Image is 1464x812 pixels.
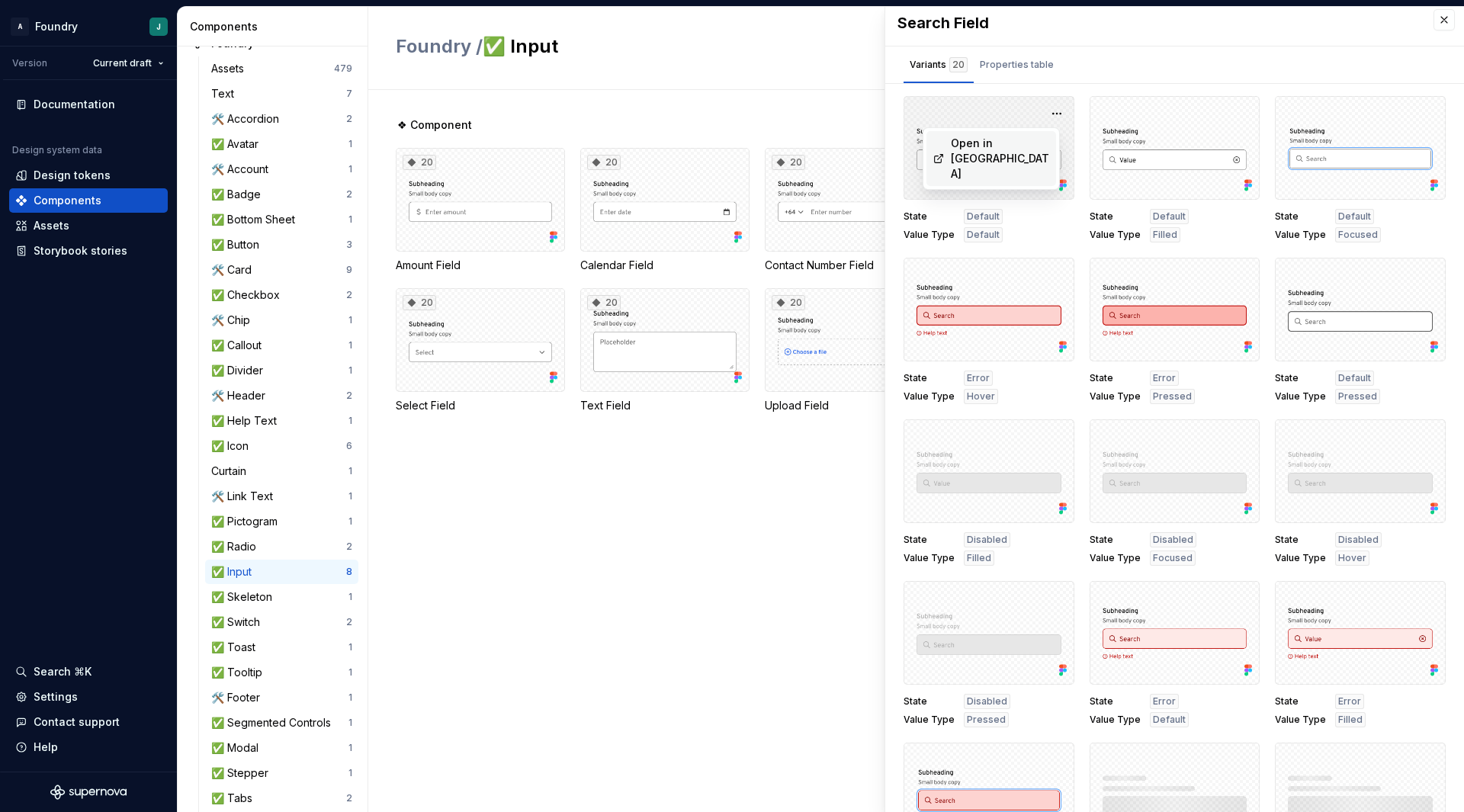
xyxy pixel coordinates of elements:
[205,660,358,685] a: ✅ Tooltip1
[346,88,352,100] div: 7
[1338,390,1377,403] span: Pressed
[396,148,565,273] div: 20Amount Field
[205,233,358,257] a: ✅ Button3
[1090,390,1141,403] span: Value Type
[765,258,934,273] div: Contact Number Field
[951,136,1050,181] div: Open in [GEOGRAPHIC_DATA]
[346,239,352,251] div: 3
[1153,372,1176,384] span: Error
[1153,390,1192,403] span: Pressed
[904,714,955,726] span: Value Type
[205,358,358,383] a: ✅ Divider1
[211,212,301,227] div: ✅ Bottom Sheet
[1090,210,1141,223] span: State
[580,398,750,413] div: Text Field
[980,57,1054,72] div: Properties table
[205,283,358,307] a: ✅ Checkbox2
[9,710,168,734] button: Contact support
[211,740,265,756] div: ✅ Modal
[34,193,101,208] div: Components
[587,155,621,170] div: 20
[1275,695,1326,708] span: State
[93,57,152,69] span: Current draft
[205,534,358,559] a: ✅ Radio2
[9,685,168,709] a: Settings
[772,155,805,170] div: 20
[205,258,358,282] a: 🛠️ Card9
[211,438,255,454] div: ✅ Icon
[205,182,358,207] a: ✅ Badge2
[346,289,352,301] div: 2
[211,615,266,630] div: ✅ Switch
[211,514,284,529] div: ✅ Pictogram
[1090,695,1141,708] span: State
[1275,552,1326,564] span: Value Type
[205,736,358,760] a: ✅ Modal1
[211,791,258,806] div: ✅ Tabs
[348,641,352,653] div: 1
[12,57,47,69] div: Version
[1338,714,1363,726] span: Filled
[348,364,352,377] div: 1
[587,295,621,310] div: 20
[9,660,168,684] button: Search ⌘K
[205,157,358,181] a: 🛠️ Account1
[1338,210,1371,223] span: Default
[967,390,995,403] span: Hover
[205,610,358,634] a: ✅ Switch2
[904,695,955,708] span: State
[1153,552,1193,564] span: Focused
[12,144,102,156] div: Design system data
[205,635,358,660] a: ✅ Toast1
[211,313,256,328] div: 🛠️ Chip
[403,295,436,310] div: 20
[1090,714,1141,726] span: Value Type
[1275,714,1326,726] span: Value Type
[396,34,1220,59] h2: ✅ Input
[211,111,285,127] div: 🛠️ Accordion
[211,162,274,177] div: 🛠️ Account
[346,113,352,125] div: 2
[211,237,265,252] div: ✅ Button
[346,390,352,402] div: 2
[211,136,265,152] div: ✅ Avatar
[904,552,955,564] span: Value Type
[580,258,750,273] div: Calendar Field
[348,163,352,175] div: 1
[346,616,352,628] div: 2
[396,398,565,413] div: Select Field
[923,128,1059,189] div: Suggestions
[1153,534,1193,546] span: Disabled
[9,213,168,238] a: Assets
[904,372,955,384] span: State
[211,287,286,303] div: ✅ Checkbox
[397,117,472,133] span: ❖ Component
[205,685,358,710] a: 🛠️ Footer1
[34,714,120,730] div: Contact support
[1275,390,1326,403] span: Value Type
[205,711,358,735] a: ✅ Segmented Controls1
[211,690,266,705] div: 🛠️ Footer
[9,735,168,759] button: Help
[9,92,168,117] a: Documentation
[396,35,483,57] span: Foundry /
[205,333,358,358] a: ✅ Callout1
[396,258,565,273] div: Amount Field
[396,288,565,413] div: 20Select Field
[9,239,168,263] a: Storybook stories
[403,155,436,170] div: 20
[346,541,352,553] div: 2
[1275,372,1326,384] span: State
[34,664,91,679] div: Search ⌘K
[211,86,240,101] div: Text
[11,18,29,36] div: A
[34,243,127,258] div: Storybook stories
[34,689,78,704] div: Settings
[205,484,358,509] a: 🛠️ Link Text1
[211,363,269,378] div: ✅ Divider
[1153,695,1176,708] span: Error
[205,207,358,232] a: ✅ Bottom Sheet1
[967,372,990,384] span: Error
[1275,229,1326,241] span: Value Type
[205,434,358,458] a: ✅ Icon6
